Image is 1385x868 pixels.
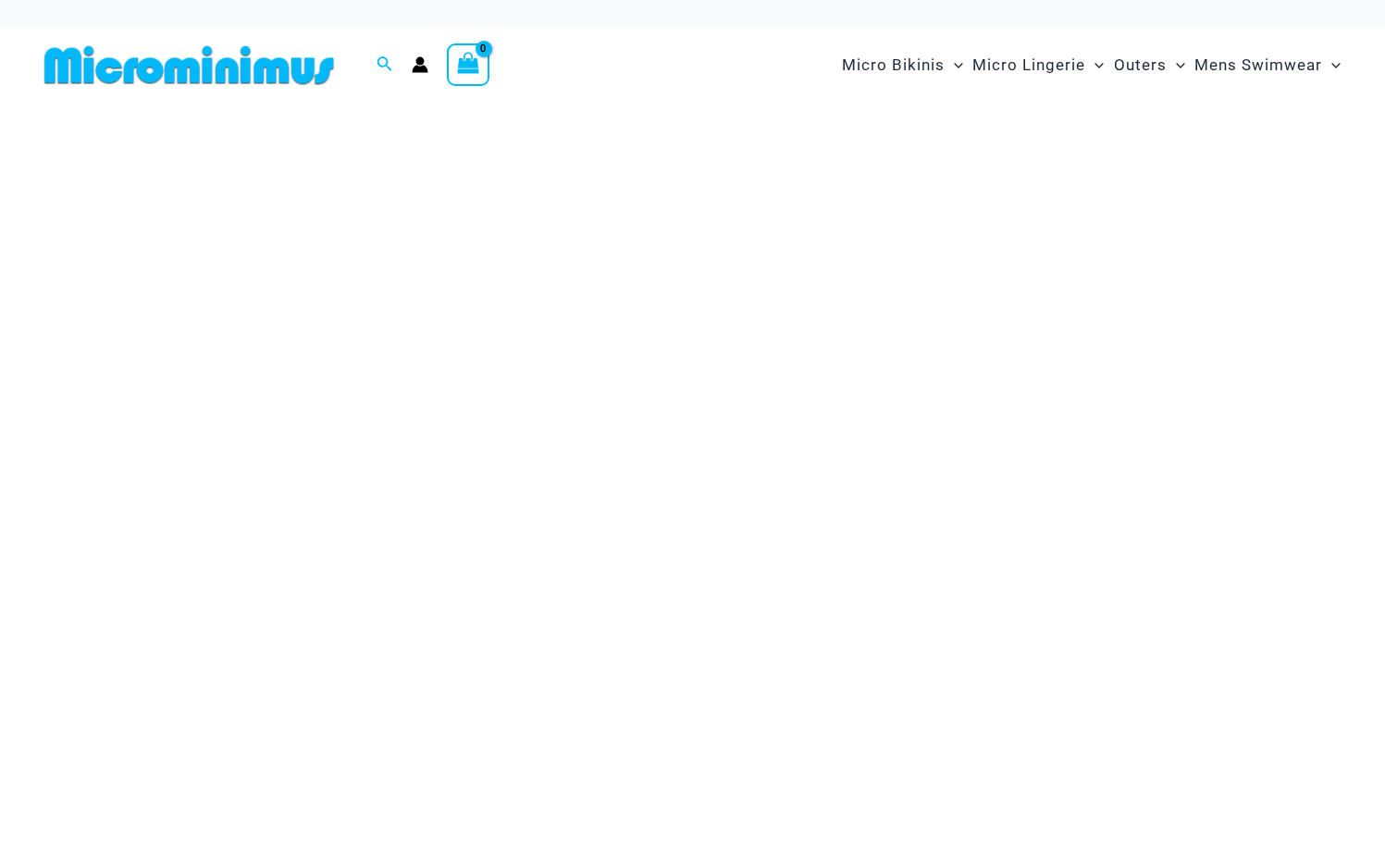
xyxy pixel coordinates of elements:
a: Micro BikinisMenu ToggleMenu Toggle [837,37,968,93]
img: MM SHOP LOGO FLAT [37,44,341,86]
a: OutersMenu ToggleMenu Toggle [1109,37,1190,93]
span: Outers [1114,42,1167,89]
a: Micro LingerieMenu ToggleMenu Toggle [968,37,1108,93]
span: Menu Toggle [945,42,963,89]
span: Menu Toggle [1322,42,1341,89]
img: Waves Breaking Ocean Bikini Pack [10,122,1375,585]
a: Mens SwimwearMenu ToggleMenu Toggle [1190,37,1345,93]
span: Menu Toggle [1167,42,1185,89]
span: Micro Lingerie [972,42,1085,89]
span: Menu Toggle [1085,42,1104,89]
nav: Site Navigation [835,34,1348,96]
a: Account icon link [412,56,428,73]
a: View Shopping Cart, empty [447,43,489,86]
a: Search icon link [377,54,393,77]
span: Micro Bikinis [842,42,945,89]
span: Mens Swimwear [1194,42,1322,89]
